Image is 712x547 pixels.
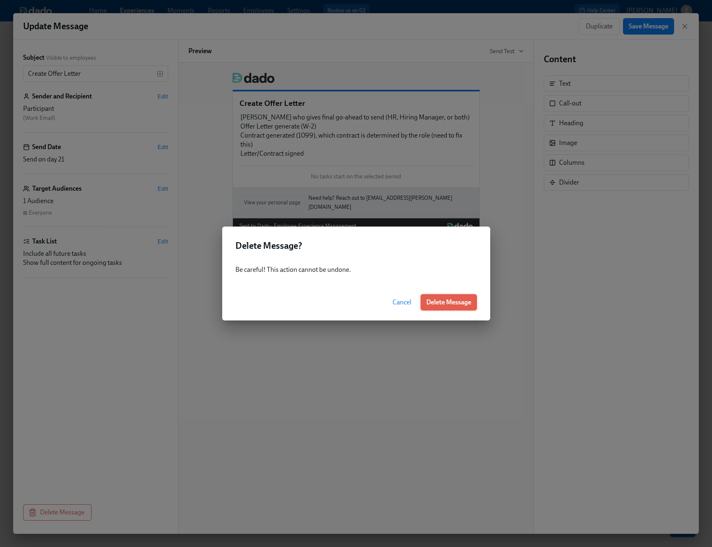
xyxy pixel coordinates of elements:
[421,294,477,311] button: Delete Message
[387,294,417,311] button: Cancel
[235,265,477,274] p: Be careful! This action cannot be undone.
[392,298,411,306] span: Cancel
[235,240,477,252] h2: Delete Message?
[426,298,471,306] span: Delete Message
